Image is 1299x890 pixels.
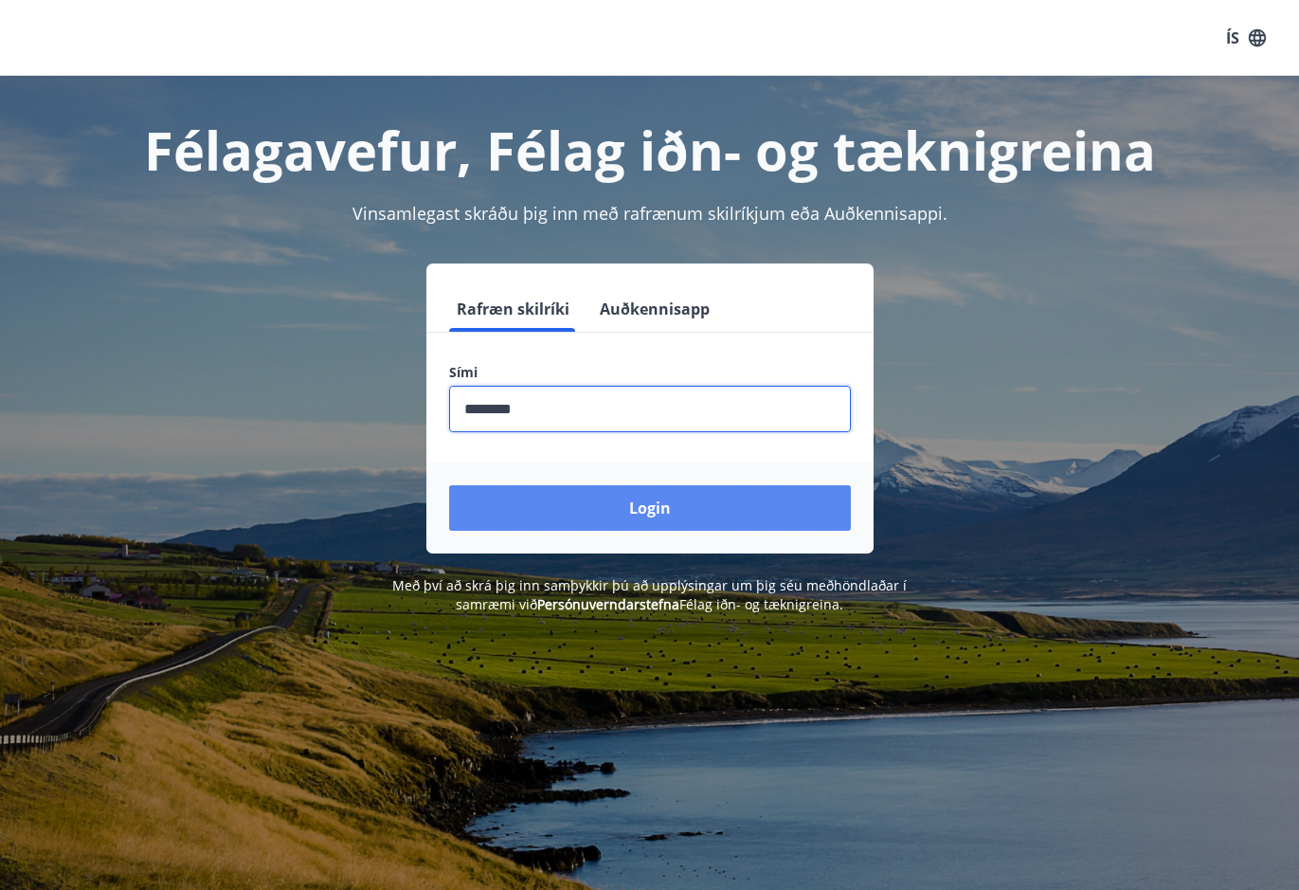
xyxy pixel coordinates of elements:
[1216,21,1276,55] button: ÍS
[537,595,679,613] a: Persónuverndarstefna
[23,114,1276,186] h1: Félagavefur, Félag iðn- og tæknigreina
[449,485,851,531] button: Login
[449,286,577,332] button: Rafræn skilríki
[449,363,851,382] label: Sími
[592,286,717,332] button: Auðkennisapp
[392,576,907,613] span: Með því að skrá þig inn samþykkir þú að upplýsingar um þig séu meðhöndlaðar í samræmi við Félag i...
[352,202,947,225] span: Vinsamlegast skráðu þig inn með rafrænum skilríkjum eða Auðkennisappi.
